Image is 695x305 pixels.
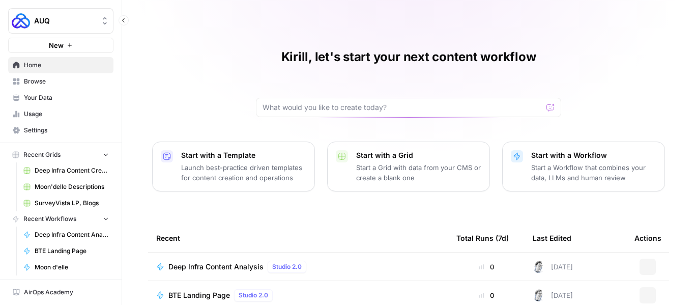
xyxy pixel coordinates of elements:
a: Browse [8,73,113,90]
a: Deep Infra Content AnalysisStudio 2.0 [156,261,440,273]
div: Last Edited [533,224,571,252]
span: BTE Landing Page [35,246,109,256]
a: Home [8,57,113,73]
span: Moon'delle Descriptions [35,182,109,191]
span: New [49,40,64,50]
img: AUQ Logo [12,12,30,30]
img: 28dbpmxwbe1lgts1kkshuof3rm4g [533,289,545,301]
span: SurveyVista LP, Blogs [35,199,109,208]
p: Start a Workflow that combines your data, LLMs and human review [531,162,656,183]
div: 0 [456,262,516,272]
a: SurveyVista LP, Blogs [19,195,113,211]
button: Start with a TemplateLaunch best-practice driven templates for content creation and operations [152,142,315,191]
span: Browse [24,77,109,86]
div: 0 [456,290,516,300]
span: Deep Infra Content Analysis [35,230,109,239]
h1: Kirill, let's start your next content workflow [281,49,536,65]
input: What would you like to create today? [263,102,542,113]
button: Start with a WorkflowStart a Workflow that combines your data, LLMs and human review [502,142,665,191]
span: Usage [24,109,109,119]
span: AUQ [34,16,96,26]
a: Usage [8,106,113,122]
p: Start with a Template [181,150,306,160]
a: Settings [8,122,113,138]
button: Workspace: AUQ [8,8,113,34]
p: Start a Grid with data from your CMS or create a blank one [356,162,481,183]
a: BTE Landing PageStudio 2.0 [156,289,440,301]
a: Deep Infra Content Creation [19,162,113,179]
div: Recent [156,224,440,252]
span: Deep Infra Content Creation [35,166,109,175]
span: BTE Landing Page [168,290,230,300]
p: Start with a Grid [356,150,481,160]
p: Start with a Workflow [531,150,656,160]
button: Recent Grids [8,147,113,162]
div: Actions [634,224,661,252]
div: [DATE] [533,289,573,301]
a: Deep Infra Content Analysis [19,227,113,243]
span: Recent Grids [23,150,61,159]
span: Studio 2.0 [239,291,268,300]
button: Start with a GridStart a Grid with data from your CMS or create a blank one [327,142,490,191]
p: Launch best-practice driven templates for content creation and operations [181,162,306,183]
a: Moon'delle Descriptions [19,179,113,195]
span: Your Data [24,93,109,102]
span: AirOps Academy [24,288,109,297]
img: 28dbpmxwbe1lgts1kkshuof3rm4g [533,261,545,273]
a: Your Data [8,90,113,106]
a: Moon d'elle [19,259,113,275]
span: Recent Workflows [23,214,76,224]
span: Studio 2.0 [272,262,302,271]
span: Moon d'elle [35,263,109,272]
div: Total Runs (7d) [456,224,509,252]
span: Deep Infra Content Analysis [168,262,264,272]
button: Recent Workflows [8,211,113,227]
a: AirOps Academy [8,284,113,300]
div: [DATE] [533,261,573,273]
span: Home [24,61,109,70]
a: BTE Landing Page [19,243,113,259]
span: Settings [24,126,109,135]
button: New [8,38,113,53]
